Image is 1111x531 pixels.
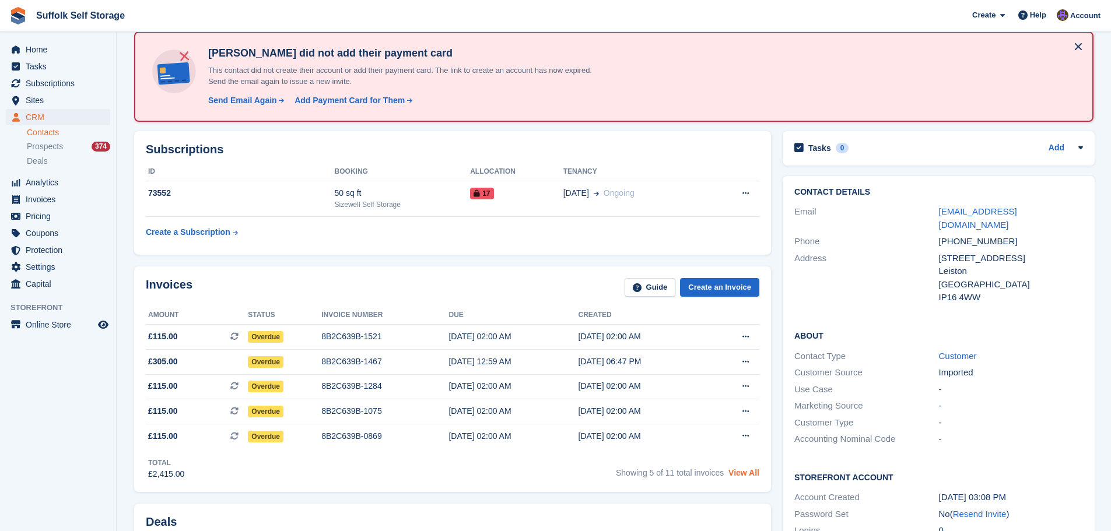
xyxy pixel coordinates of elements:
span: Home [26,41,96,58]
th: Invoice number [321,306,448,325]
div: No [939,508,1083,521]
th: Allocation [470,163,563,181]
a: Deals [27,155,110,167]
a: [EMAIL_ADDRESS][DOMAIN_NAME] [939,206,1017,230]
a: menu [6,242,110,258]
span: Help [1030,9,1046,21]
img: no-card-linked-e7822e413c904bf8b177c4d89f31251c4716f9871600ec3ca5bfc59e148c83f4.svg [149,47,199,96]
div: - [939,432,1083,446]
div: 8B2C639B-0869 [321,430,448,442]
div: Add Payment Card for Them [295,94,405,107]
div: Password Set [794,508,938,521]
th: Due [448,306,578,325]
span: £115.00 [148,430,178,442]
div: [STREET_ADDRESS] [939,252,1083,265]
div: Sizewell Self Storage [335,199,471,210]
span: [DATE] [563,187,589,199]
div: 8B2C639B-1284 [321,380,448,392]
th: Status [248,306,321,325]
a: Guide [625,278,676,297]
a: Resend Invite [953,509,1007,519]
span: Analytics [26,174,96,191]
th: Tenancy [563,163,709,181]
a: View All [728,468,759,477]
span: Overdue [248,331,283,343]
div: Contact Type [794,350,938,363]
div: 73552 [146,187,335,199]
a: menu [6,259,110,275]
div: [DATE] 02:00 AM [448,380,578,392]
a: menu [6,174,110,191]
div: Create a Subscription [146,226,230,238]
div: Customer Source [794,366,938,379]
div: 8B2C639B-1467 [321,356,448,368]
a: Add Payment Card for Them [290,94,413,107]
span: Account [1070,10,1101,22]
div: [DATE] 02:00 AM [448,430,578,442]
div: Email [794,205,938,231]
div: [DATE] 02:00 AM [448,330,578,343]
div: - [939,416,1083,430]
div: [DATE] 02:00 AM [448,405,578,417]
div: Accounting Nominal Code [794,432,938,446]
h2: Contact Details [794,188,1083,197]
a: menu [6,75,110,92]
h2: Subscriptions [146,143,759,156]
span: CRM [26,109,96,125]
p: This contact did not create their account or add their payment card. The link to create an accoun... [204,65,612,87]
span: Overdue [248,381,283,392]
h2: Deals [146,515,177,529]
a: menu [6,225,110,241]
a: Create an Invoice [680,278,759,297]
span: Protection [26,242,96,258]
span: Online Store [26,317,96,333]
a: menu [6,109,110,125]
div: [DATE] 02:00 AM [579,380,709,392]
th: Booking [335,163,471,181]
a: Preview store [96,318,110,332]
span: Subscriptions [26,75,96,92]
a: menu [6,58,110,75]
th: ID [146,163,335,181]
div: Address [794,252,938,304]
h2: About [794,329,1083,341]
h4: [PERSON_NAME] did not add their payment card [204,47,612,60]
a: Contacts [27,127,110,138]
span: Deals [27,156,48,167]
div: [PHONE_NUMBER] [939,235,1083,248]
span: Coupons [26,225,96,241]
span: 17 [470,188,493,199]
div: [DATE] 03:08 PM [939,491,1083,504]
span: £305.00 [148,356,178,368]
div: - [939,399,1083,413]
div: [GEOGRAPHIC_DATA] [939,278,1083,291]
span: Tasks [26,58,96,75]
span: ( ) [950,509,1010,519]
span: Sites [26,92,96,108]
span: Invoices [26,191,96,208]
img: Emma [1057,9,1068,21]
div: Customer Type [794,416,938,430]
div: Imported [939,366,1083,379]
span: £115.00 [148,405,178,417]
h2: Tasks [808,143,831,153]
div: £2,415.00 [148,468,184,480]
th: Created [579,306,709,325]
div: 8B2C639B-1521 [321,330,448,343]
div: - [939,383,1083,396]
a: Prospects 374 [27,140,110,153]
span: Overdue [248,406,283,417]
span: Storefront [10,302,116,314]
span: Showing 5 of 11 total invoices [616,468,724,477]
div: 8B2C639B-1075 [321,405,448,417]
span: Create [972,9,996,21]
a: Create a Subscription [146,221,238,243]
div: Total [148,458,184,468]
div: [DATE] 02:00 AM [579,430,709,442]
span: Overdue [248,356,283,368]
h2: Invoices [146,278,192,297]
a: menu [6,92,110,108]
div: Leiston [939,265,1083,278]
h2: Storefront Account [794,471,1083,483]
div: [DATE] 06:47 PM [579,356,709,368]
